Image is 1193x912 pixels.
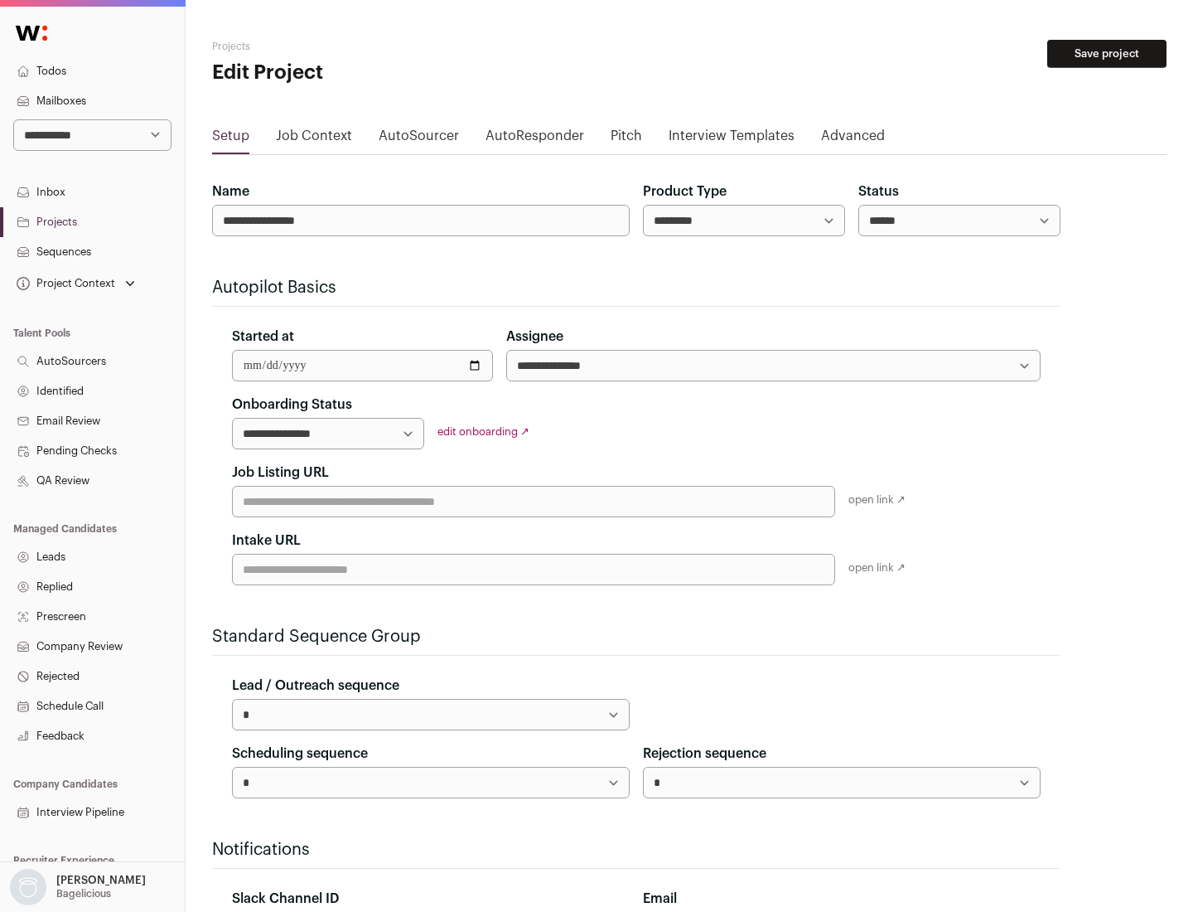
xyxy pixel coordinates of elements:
[643,889,1041,909] div: Email
[212,276,1060,299] h2: Autopilot Basics
[643,182,727,201] label: Product Type
[232,531,301,551] label: Intake URL
[56,887,111,900] p: Bagelicious
[379,126,459,153] a: AutoSourcer
[232,463,329,483] label: Job Listing URL
[232,676,399,696] label: Lead / Outreach sequence
[506,327,563,347] label: Assignee
[212,838,1060,861] h2: Notifications
[212,182,249,201] label: Name
[858,182,899,201] label: Status
[13,277,115,290] div: Project Context
[437,426,529,437] a: edit onboarding ↗
[643,744,766,764] label: Rejection sequence
[212,625,1060,648] h2: Standard Sequence Group
[7,17,56,50] img: Wellfound
[821,126,885,153] a: Advanced
[611,126,642,153] a: Pitch
[212,60,530,86] h1: Edit Project
[232,395,352,415] label: Onboarding Status
[10,869,46,905] img: nopic.png
[669,126,795,153] a: Interview Templates
[276,126,352,153] a: Job Context
[1047,40,1166,68] button: Save project
[13,272,138,295] button: Open dropdown
[232,889,339,909] label: Slack Channel ID
[232,744,368,764] label: Scheduling sequence
[56,874,146,887] p: [PERSON_NAME]
[485,126,584,153] a: AutoResponder
[212,40,530,53] h2: Projects
[232,327,294,347] label: Started at
[212,126,249,153] a: Setup
[7,869,149,905] button: Open dropdown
